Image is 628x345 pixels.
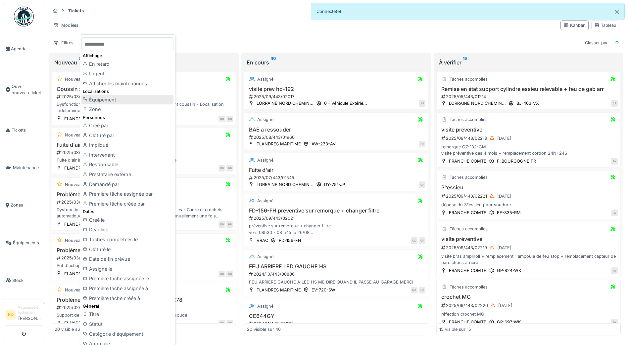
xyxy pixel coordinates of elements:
[81,104,173,114] div: Zone
[55,207,233,219] div: Dysfonctionnement ouverture fermeture des portes manuelles - Cadre et crochets automatiques ok ma...
[81,293,173,303] div: Première tâche créée à
[441,244,618,252] div: 2025/09/443/02219
[312,287,335,293] div: EV-720-SW
[247,167,425,173] h3: Fuite d'air
[449,210,486,216] div: FRANCHE COMTE
[55,101,233,114] div: Dysfonctionnement coussin de suspension suite eclatement coussin - Localisation indeterminée
[611,210,618,216] div: FA
[257,157,273,163] div: Assigné
[56,304,233,311] div: 2025/02/443/00373
[64,165,109,171] div: FLANDRES MARITIME
[81,95,173,105] div: Équipement
[498,302,512,309] div: [DATE]
[311,3,625,20] div: Connecté(e).
[257,141,301,147] div: FLANDRES MARITIME
[450,226,488,232] div: Tâches accomplies
[439,184,618,191] h3: 3°essieu
[65,181,83,188] div: Nouveau
[441,301,618,310] div: 2025/09/443/02220
[516,100,539,106] div: BJ-463-VX
[11,46,42,52] span: Agenda
[257,303,273,309] div: Assigné
[81,284,173,293] div: Première tâche assignée à
[64,221,109,227] div: FLANDRES MARITIME
[81,69,173,79] div: Urgent
[81,245,173,254] div: Clôturé le
[450,116,488,123] div: Tâches accomplies
[12,127,42,133] span: Tickets
[594,22,616,28] div: Tableau
[13,165,42,171] span: Maintenance
[218,165,225,172] div: DB
[419,237,425,244] div: CP
[247,86,425,92] h3: visite prev hd-192
[497,158,536,164] div: F_BOURGOGNE FR
[609,3,624,20] button: Close
[55,297,233,303] h3: Problème poignée ouverture portes benne EJ-278
[226,221,233,228] div: HB
[218,116,225,122] div: DB
[64,116,109,122] div: FLANDRES MARITIME
[563,22,586,28] div: Kanban
[257,181,314,188] div: LORRAINE NORD CHEMIN...
[50,20,81,30] div: Modèles
[279,237,301,244] div: FD-156-FH
[6,310,16,320] li: RD
[248,271,425,277] div: 2024/10/443/00806
[439,202,618,208] div: dépose du 3°essieu pour soudure
[439,311,618,317] div: réfection crochet MG
[81,160,173,170] div: Responsable
[497,135,511,141] div: [DATE]
[81,170,173,179] div: Prestataire externe
[55,312,233,318] div: Support de poignée d'ouverture des portes manuelles dessoudé
[218,221,225,228] div: DB
[55,262,233,269] div: Pot d'echappement à remettre en place
[257,253,273,260] div: Assigné
[411,237,417,244] div: CC
[248,215,425,221] div: 2025/09/443/02021
[81,199,173,209] div: Première tâche créée par
[11,202,42,208] span: Zones
[497,193,511,199] div: [DATE]
[81,121,173,131] div: Créé par
[54,58,233,66] div: Nouveau
[247,58,426,66] div: En cours
[611,267,618,274] div: FA
[81,329,173,339] div: Catégorie d'équipement
[50,38,76,48] div: Filtres
[81,53,173,59] div: Affichage
[439,326,471,332] div: 15 visible sur 15
[439,294,618,300] h3: crochet MG
[449,100,506,106] div: LORRAINE NORD CHEMIN...
[449,158,486,164] div: FRANCHE COMTE
[324,100,367,106] div: 0 - Véhicule Extérie...
[324,181,345,188] div: DY-751-JP
[449,267,486,274] div: FRANCHE COMTE
[81,225,173,235] div: Deadline
[257,100,314,106] div: LORRAINE NORD CHEMIN...
[247,223,425,235] div: préventive sur remorque + changer filtre vers 08h30 - 08 h45 le 26/08 merci :)
[463,58,467,66] sup: 15
[419,141,425,147] div: CP
[65,237,83,244] div: Nouveau
[441,192,618,200] div: 2025/09/443/02221
[56,199,233,205] div: 2025/03/443/00666
[81,150,173,160] div: Intervenant
[65,132,83,138] div: Nouveau
[64,320,109,326] div: FLANDRES MARITIME
[497,319,521,325] div: GP-697-WK
[497,267,521,274] div: GP-824-WK
[611,319,618,326] div: FA
[81,274,173,284] div: Première tâche assignée le
[81,235,173,245] div: Tâches complétées le
[13,240,42,246] span: Équipements
[257,116,273,123] div: Assigné
[18,305,42,324] li: [PERSON_NAME]
[14,7,34,26] img: Badge_color-CXgf-gQk.svg
[419,181,425,188] div: CP
[64,271,109,277] div: FLANDRES MARITIME
[56,255,233,261] div: 2025/03/443/00667
[56,149,233,156] div: 2025/03/443/00664
[55,157,233,163] div: Fuite d'air importante - Localisation de la fuite indeterminée
[257,198,273,204] div: Assigné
